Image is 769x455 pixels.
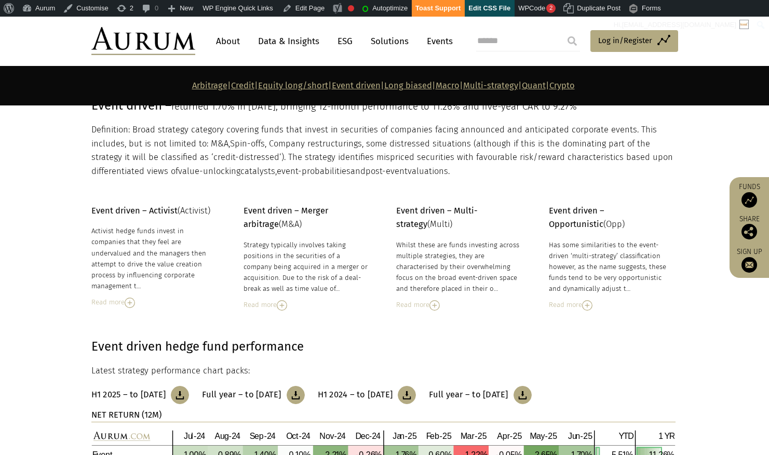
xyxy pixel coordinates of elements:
[178,166,240,176] span: value-unlocking
[463,81,518,90] a: Multi-strategy
[396,299,523,311] div: Read more
[202,386,304,404] a: Full year – to [DATE]
[582,300,592,311] img: Read More
[244,239,370,295] div: Strategy typically involves taking positions in the securities of a company being acquired in a m...
[277,166,350,176] span: event-probabilities
[348,5,354,11] div: Focus keyphrase not set
[91,225,218,291] div: Activist hedge funds invest in companies that they feel are undervalued and the managers then att...
[91,410,161,420] strong: NET RETURN (12M)
[429,386,531,404] a: Full year – to [DATE]
[549,299,676,311] div: Read more
[422,32,453,51] a: Events
[396,239,523,295] div: Whilst these are funds investing across multiple strategies, they are characterised by their over...
[590,30,678,52] a: Log in/Register
[735,216,764,239] div: Share
[287,386,305,404] img: Download Article
[429,300,440,311] img: Read More
[546,4,556,13] div: 2
[741,257,757,273] img: Sign up to our newsletter
[396,204,523,232] p: (Multi)
[192,81,227,90] a: Arbitrage
[91,204,218,218] p: (Activist)
[522,81,546,90] a: Quant
[741,192,757,208] img: Access Funds
[735,247,764,273] a: Sign up
[549,204,676,232] p: (Opp)
[741,224,757,239] img: Share this post
[171,386,189,404] img: Download Article
[429,390,508,400] h3: Full year – to [DATE]
[244,299,370,311] div: Read more
[562,31,583,51] input: Submit
[91,386,190,404] a: H1 2025 – to [DATE]
[171,101,577,112] span: returned 1.70% in [DATE], bringing 12-month performance to 11.26% and five-year CAR to 9.27%
[549,206,604,229] strong: Event driven – Opportunistic
[91,206,178,216] strong: Event driven – Activist
[91,297,218,308] div: Read more
[253,32,325,51] a: Data & Insights
[436,81,460,90] a: Macro
[318,386,416,404] a: H1 2024 – to [DATE]
[231,81,254,90] a: Credit
[91,339,304,354] strong: Event driven hedge fund performance
[332,81,381,90] a: Event driven
[213,152,279,162] span: credit-distressed
[366,166,408,176] span: post-event
[398,386,416,404] img: Download Article
[622,21,736,29] span: [EMAIL_ADDRESS][DOMAIN_NAME]
[366,32,414,51] a: Solutions
[258,81,328,90] a: Equity long/short
[91,123,676,178] p: Definition: Broad strategy category covering funds that invest in securities of companies facing ...
[91,390,166,400] h3: H1 2025 – to [DATE]
[125,298,135,308] img: Read More
[610,17,753,33] a: Hi,
[384,81,432,90] a: Long biased
[211,32,245,51] a: About
[244,204,370,232] p: (M&A)
[91,27,195,55] img: Aurum
[735,182,764,208] a: Funds
[202,390,281,400] h3: Full year – to [DATE]
[549,81,575,90] a: Crypto
[277,300,287,311] img: Read More
[244,206,328,229] strong: Event driven – Merger arbitrage
[192,81,575,90] strong: | | | | | | | |
[318,390,393,400] h3: H1 2024 – to [DATE]
[91,364,676,378] p: Latest strategy performance chart packs:
[549,239,676,295] div: Has some similarities to the event-driven ‘multi-strategy’ classification however, as the name su...
[332,32,358,51] a: ESG
[396,206,478,229] strong: Event driven – Multi-strategy
[598,34,652,47] span: Log in/Register
[230,139,265,149] span: Spin-offs
[514,386,532,404] img: Download Article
